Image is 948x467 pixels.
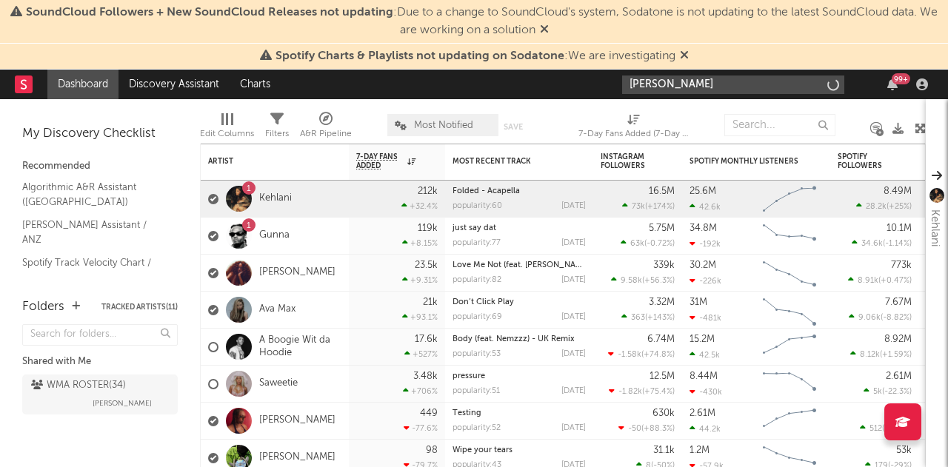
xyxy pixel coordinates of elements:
div: Filters [265,107,289,149]
div: 773k [891,261,912,270]
div: Shared with Me [22,353,178,371]
span: 8.12k [860,351,880,359]
div: My Discovery Checklist [22,125,178,143]
div: Edit Columns [200,125,254,143]
div: 31.1k [653,446,675,455]
a: Love Me Not (feat. [PERSON_NAME][GEOGRAPHIC_DATA]) [453,261,675,269]
a: Body (feat. Nemzzz) - UK Remix [453,335,575,343]
div: ( ) [850,349,912,359]
a: Testing [453,409,481,417]
a: A Boogie Wit da Hoodie [259,335,341,360]
a: Saweetie [259,377,298,390]
div: 30.2M [690,261,716,270]
span: 8.91k [858,277,878,285]
div: ( ) [856,201,912,211]
div: [DATE] [561,202,586,210]
div: ( ) [848,275,912,285]
div: 99 + [892,73,910,84]
div: 630k [652,409,675,418]
span: -1.82k [618,388,642,396]
span: Spotify Charts & Playlists not updating on Sodatone [276,50,564,62]
span: +75.4 % [644,388,672,396]
button: Tracked Artists(11) [101,303,178,311]
span: +174 % [647,203,672,211]
div: Love Me Not (feat. Rex Orange County) [453,261,586,269]
div: ( ) [611,275,675,285]
div: Artist [208,157,319,166]
div: popularity: 69 [453,313,502,321]
div: Testing [453,409,586,417]
div: 7.67M [885,298,912,307]
span: +1.59 % [882,351,909,359]
div: 2.61M [690,409,715,418]
div: 21k [423,298,438,307]
div: Most Recent Track [453,157,564,166]
span: Dismiss [540,24,549,36]
div: popularity: 82 [453,276,501,284]
a: just say dat [453,224,496,232]
div: 17.6k [415,335,438,344]
span: +0.47 % [881,277,909,285]
span: [PERSON_NAME] [93,394,152,412]
span: 28.2k [866,203,887,211]
div: Wipe your tears [453,446,586,454]
div: 7-Day Fans Added (7-Day Fans Added) [578,125,690,143]
div: 8.49M [884,187,912,196]
span: +74.8 % [644,351,672,359]
div: 16.5M [649,187,675,196]
div: ( ) [608,349,675,359]
div: +527 % [404,349,438,359]
div: ( ) [849,312,912,322]
div: 98 [426,446,438,455]
span: 363 [631,314,645,322]
div: Instagram Followers [601,152,652,170]
div: 15.2M [690,335,715,344]
span: 512 [869,425,882,433]
div: 2.61M [886,372,912,381]
div: ( ) [852,238,912,248]
svg: Chart title [756,403,823,440]
a: Ava Max [259,303,296,316]
a: Discovery Assistant [118,70,230,99]
span: -0.72 % [647,240,672,248]
div: Recommended [22,158,178,175]
span: 63k [630,240,644,248]
div: popularity: 53 [453,350,501,358]
span: 9.58k [621,277,642,285]
div: 3.32M [649,298,675,307]
div: 3.48k [413,372,438,381]
span: +25 % [889,203,909,211]
div: [DATE] [561,313,586,321]
div: ( ) [864,386,912,396]
div: Folders [22,298,64,316]
div: WMA ROSTER ( 34 ) [31,377,126,394]
a: Algorithmic A&R Assistant ([GEOGRAPHIC_DATA]) [22,179,163,209]
div: 44.2k [690,424,721,434]
div: pressure [453,372,586,380]
div: +93.1 % [402,312,438,322]
input: Search... [724,114,835,136]
a: Don’t Click Play [453,298,514,306]
span: 9.06k [858,314,881,322]
span: -8.82 % [883,314,909,322]
div: 8.44M [690,372,718,381]
div: -430k [690,387,722,397]
div: -77.6 % [404,423,438,433]
a: [PERSON_NAME] Assistant / ANZ [22,217,163,247]
div: 31M [690,298,707,307]
div: 119k [418,224,438,233]
div: Spotify Followers [838,152,889,170]
div: -481k [690,313,721,323]
div: A&R Pipeline [300,107,352,149]
a: Gunna [259,229,290,242]
span: -22.3 % [884,388,909,396]
div: 12.5M [650,372,675,381]
span: -50 [628,425,641,433]
div: popularity: 77 [453,239,501,247]
div: 212k [418,187,438,196]
svg: Chart title [756,218,823,255]
svg: Chart title [756,366,823,403]
div: 23.5k [415,261,438,270]
div: Folded - Acapella [453,187,586,195]
div: +706 % [403,386,438,396]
